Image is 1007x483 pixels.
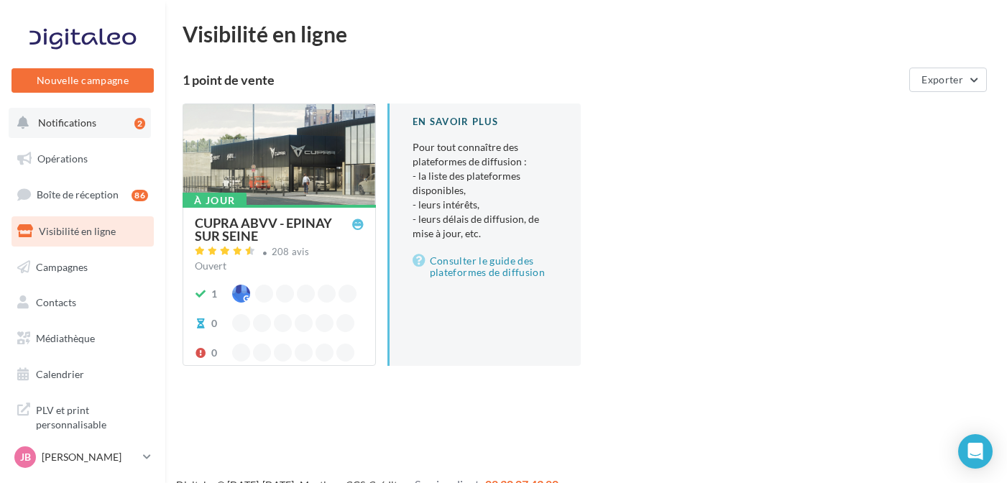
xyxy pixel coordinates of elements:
a: JB [PERSON_NAME] [12,443,154,471]
div: 208 avis [272,247,310,257]
li: - leurs intérêts, [413,198,558,212]
span: PLV et print personnalisable [36,400,148,431]
a: Calendrier [9,359,157,390]
span: Calendrier [36,368,84,380]
div: 1 [211,287,217,301]
span: Opérations [37,152,88,165]
button: Nouvelle campagne [12,68,154,93]
a: 208 avis [195,244,364,262]
div: 1 point de vente [183,73,903,86]
div: Visibilité en ligne [183,23,990,45]
a: Campagnes [9,252,157,282]
div: En savoir plus [413,115,558,129]
div: Open Intercom Messenger [958,434,993,469]
button: Exporter [909,68,987,92]
a: PLV et print personnalisable [9,395,157,437]
span: Médiathèque [36,332,95,344]
div: 0 [211,316,217,331]
a: Consulter le guide des plateformes de diffusion [413,252,558,281]
span: Boîte de réception [37,188,119,201]
span: JB [20,450,31,464]
div: 0 [211,346,217,360]
a: Médiathèque [9,323,157,354]
li: - leurs délais de diffusion, de mise à jour, etc. [413,212,558,241]
div: 2 [134,118,145,129]
div: CUPRA ABVV - EPINAY SUR SEINE [195,216,352,242]
a: Contacts [9,287,157,318]
a: Opérations [9,144,157,174]
span: Contacts [36,296,76,308]
span: Campagnes [36,260,88,272]
p: [PERSON_NAME] [42,450,137,464]
span: Ouvert [195,259,226,272]
div: 86 [132,190,148,201]
span: Visibilité en ligne [39,225,116,237]
li: - la liste des plateformes disponibles, [413,169,558,198]
a: Boîte de réception86 [9,179,157,210]
button: Notifications 2 [9,108,151,138]
p: Pour tout connaître des plateformes de diffusion : [413,140,558,241]
span: Notifications [38,116,96,129]
div: À jour [183,193,247,208]
a: Visibilité en ligne [9,216,157,247]
span: Exporter [921,73,963,86]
